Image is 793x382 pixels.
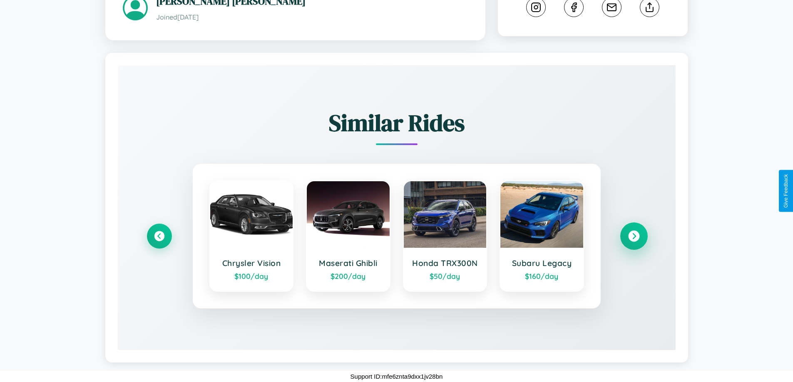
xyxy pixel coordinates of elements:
[219,271,285,281] div: $ 100 /day
[156,11,468,23] p: Joined [DATE]
[147,107,646,139] h2: Similar Rides
[315,258,381,268] h3: Maserati Ghibli
[219,258,285,268] h3: Chrysler Vision
[783,174,789,208] div: Give Feedback
[412,271,478,281] div: $ 50 /day
[412,258,478,268] h3: Honda TRX300N
[351,371,443,382] p: Support ID: mfe6znta9dxx1jv28bn
[403,180,487,292] a: Honda TRX300N$50/day
[509,271,575,281] div: $ 160 /day
[315,271,381,281] div: $ 200 /day
[209,180,294,292] a: Chrysler Vision$100/day
[500,180,584,292] a: Subaru Legacy$160/day
[509,258,575,268] h3: Subaru Legacy
[306,180,390,292] a: Maserati Ghibli$200/day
